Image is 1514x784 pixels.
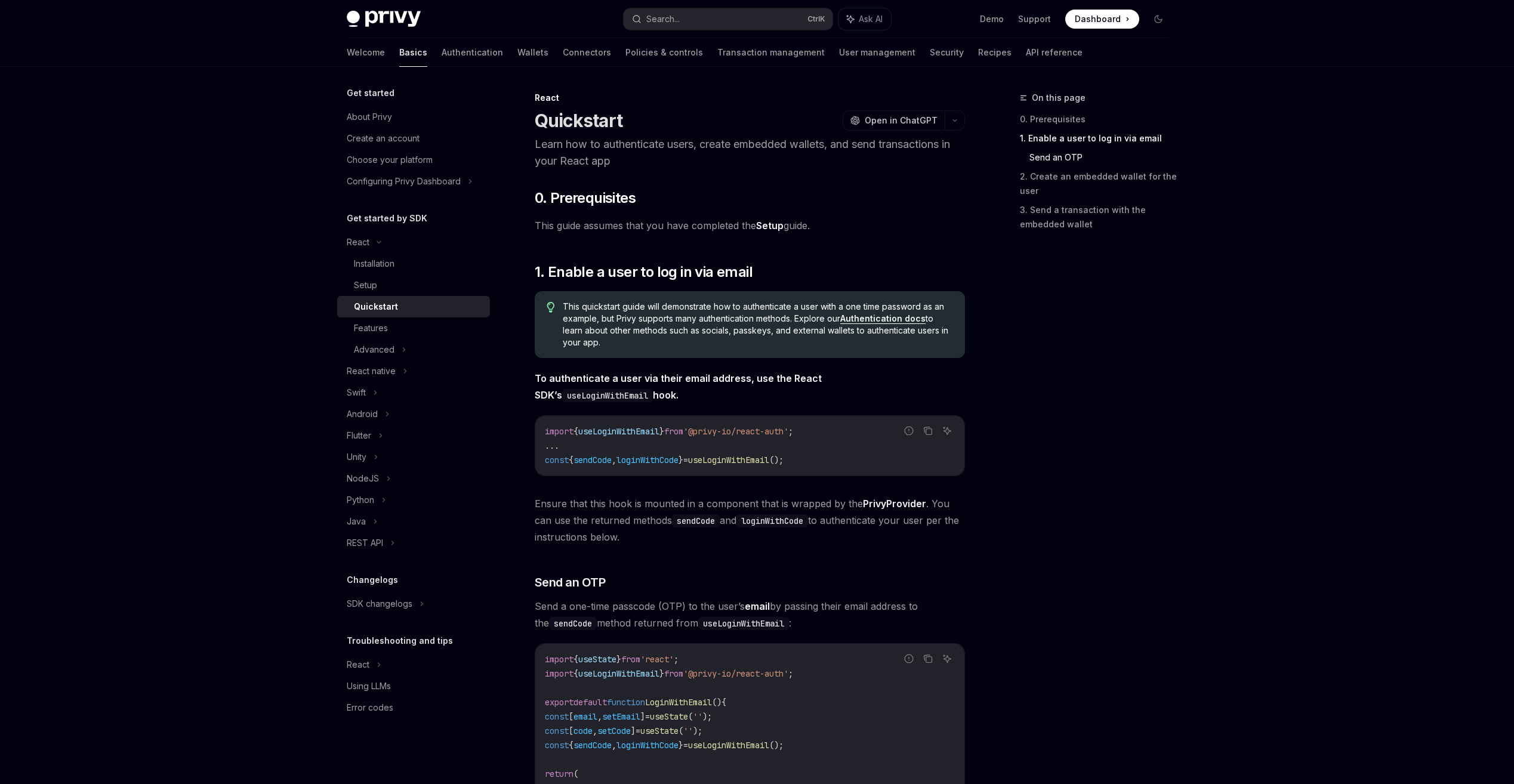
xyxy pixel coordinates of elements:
a: Authentication docs [840,313,926,324]
span: ... [545,440,559,451]
div: Features [354,321,388,335]
a: Installation [337,253,490,274]
span: loginWithCode [616,455,679,465]
span: (); [769,455,784,465]
span: 'react' [640,654,674,665]
span: 1. Enable a user to log in via email [535,263,753,282]
code: useLoginWithEmail [562,389,653,402]
div: Search... [646,12,680,26]
a: User management [839,38,915,67]
span: , [612,455,616,465]
div: SDK changelogs [347,597,412,611]
strong: email [745,600,770,612]
span: On this page [1032,91,1086,105]
span: Dashboard [1075,13,1121,25]
a: Basics [399,38,427,67]
span: useLoginWithEmail [578,668,659,679]
div: React [347,658,369,672]
span: setEmail [602,711,640,722]
span: setCode [597,726,631,736]
span: This quickstart guide will demonstrate how to authenticate a user with a one time password as an ... [563,301,952,348]
div: Unity [347,450,366,464]
span: ] [631,726,636,736]
div: Choose your platform [347,153,433,167]
span: const [545,726,569,736]
span: sendCode [573,740,612,751]
button: Ask AI [939,423,955,439]
span: ( [679,726,683,736]
span: } [659,426,664,437]
span: import [545,668,573,679]
button: Toggle dark mode [1149,10,1168,29]
a: 3. Send a transaction with the embedded wallet [1020,200,1177,234]
h5: Changelogs [347,573,398,587]
span: Ask AI [859,13,883,25]
a: Create an account [337,128,490,149]
a: Using LLMs [337,675,490,697]
span: email [573,711,597,722]
span: loginWithCode [616,740,679,751]
span: ; [674,654,679,665]
code: sendCode [672,514,720,527]
span: '@privy-io/react-auth' [683,426,788,437]
span: 0. Prerequisites [535,189,636,208]
span: } [679,455,683,465]
span: function [607,697,645,708]
div: NodeJS [347,471,379,486]
div: Flutter [347,428,371,443]
div: Python [347,493,374,507]
span: return [545,768,573,779]
a: Dashboard [1065,10,1139,29]
span: , [612,740,616,751]
button: Copy the contents from the code block [920,423,936,439]
span: default [573,697,607,708]
div: Java [347,514,366,529]
button: Open in ChatGPT [843,110,945,131]
span: , [593,726,597,736]
span: ( [573,768,578,779]
a: Wallets [517,38,548,67]
span: from [664,668,683,679]
a: Authentication [442,38,503,67]
a: About Privy [337,106,490,128]
span: '' [693,711,702,722]
div: Advanced [354,342,394,357]
span: from [664,426,683,437]
span: sendCode [573,455,612,465]
button: Copy the contents from the code block [920,651,936,666]
svg: Tip [547,302,555,313]
span: { [573,426,578,437]
a: 1. Enable a user to log in via email [1020,129,1177,148]
a: Connectors [563,38,611,67]
span: { [569,455,573,465]
a: Features [337,317,490,339]
span: ); [693,726,702,736]
span: import [545,654,573,665]
div: React native [347,364,396,378]
span: Send a one-time passcode (OTP) to the user’s by passing their email address to the method returne... [535,598,965,631]
span: useLoginWithEmail [688,455,769,465]
a: API reference [1026,38,1083,67]
div: Create an account [347,131,420,146]
img: dark logo [347,11,421,27]
a: Transaction management [717,38,825,67]
a: 0. Prerequisites [1020,110,1177,129]
span: useLoginWithEmail [578,426,659,437]
button: Ask AI [939,651,955,666]
a: 2. Create an embedded wallet for the user [1020,167,1177,200]
div: Installation [354,257,394,271]
span: () [712,697,721,708]
span: { [573,654,578,665]
span: ; [788,668,793,679]
div: Using LLMs [347,679,391,693]
span: const [545,711,569,722]
div: About Privy [347,110,392,124]
span: export [545,697,573,708]
button: Report incorrect code [901,651,917,666]
span: { [573,668,578,679]
span: useLoginWithEmail [688,740,769,751]
span: const [545,455,569,465]
div: Setup [354,278,377,292]
span: '@privy-io/react-auth' [683,668,788,679]
span: '' [683,726,693,736]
